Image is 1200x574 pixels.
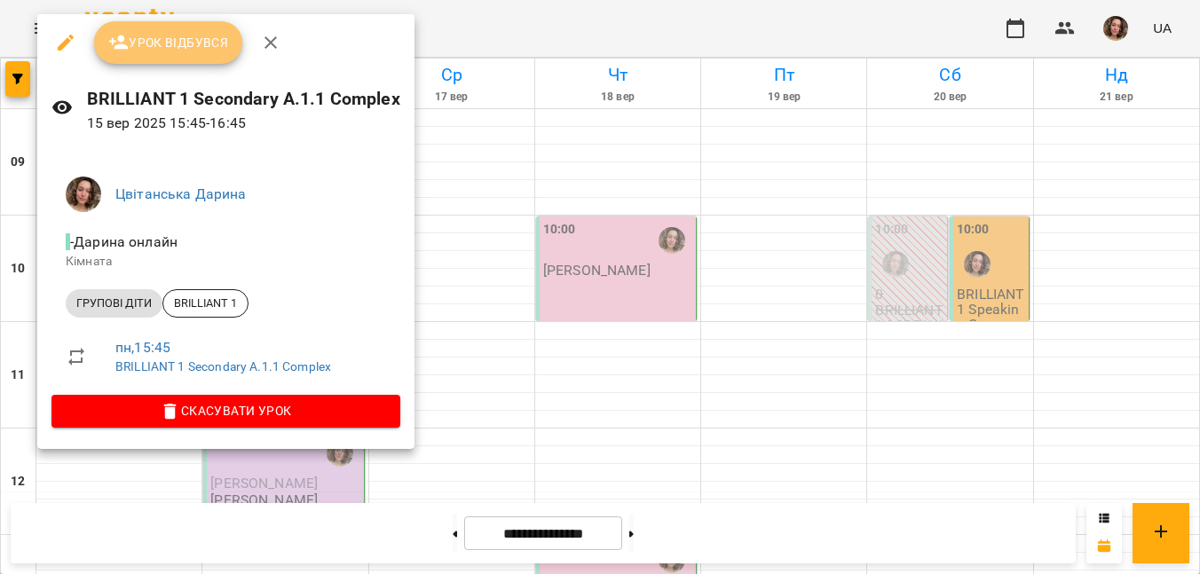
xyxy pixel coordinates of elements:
div: BRILLIANT 1 [162,289,249,318]
span: BRILLIANT 1 [163,295,248,311]
a: Цвітанська Дарина [115,185,247,202]
button: Скасувати Урок [51,395,400,427]
span: Урок відбувся [108,32,229,53]
h6: BRILLIANT 1 Secondary A.1.1 Complex [87,85,400,113]
p: Кімната [66,253,386,271]
span: ГРУПОВІ ДІТИ [66,295,162,311]
p: 15 вер 2025 15:45 - 16:45 [87,113,400,134]
a: BRILLIANT 1 Secondary A.1.1 Complex [115,359,331,373]
span: Скасувати Урок [66,400,386,421]
img: 15232f8e2fb0b95b017a8128b0c4ecc9.jpg [66,177,101,212]
button: Урок відбувся [94,21,243,64]
span: - Дарина онлайн [66,233,181,250]
a: пн , 15:45 [115,339,170,356]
